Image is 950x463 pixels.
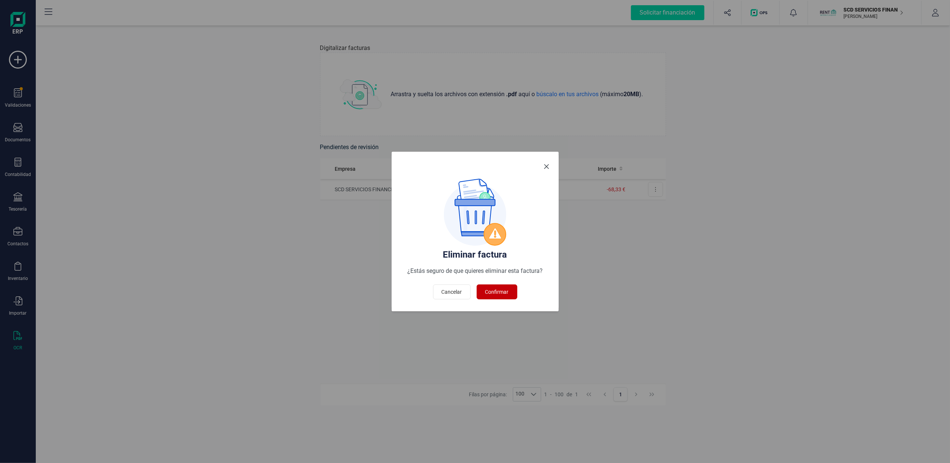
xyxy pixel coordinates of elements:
[433,284,471,299] button: Cancelar
[444,179,506,246] img: eliminar_remesa
[541,161,553,173] button: Close
[477,284,517,299] button: Confirmar
[401,249,550,261] h4: Eliminar factura
[401,267,550,275] p: ¿Estás seguro de que quieres eliminar esta factura?
[442,288,462,296] span: Cancelar
[485,288,509,296] span: Confirmar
